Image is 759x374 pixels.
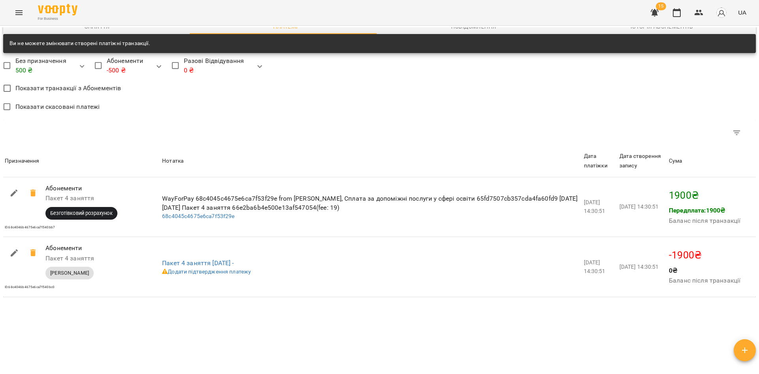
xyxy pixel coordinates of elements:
span: ID: 68c4046b4675e6ca7f540bb7 [5,226,55,229]
img: Voopty Logo [38,4,77,15]
span: [DATE] 14:30:51 [584,259,606,274]
p: 1900 ₴ [669,188,754,203]
button: UA [735,5,750,20]
div: Сума [669,156,682,166]
div: Sort [5,156,40,166]
span: ID: 68c4046b4675e6ca7f540bc0 [5,285,55,289]
span: Безготівковий розрахунок [45,210,117,217]
button: Фільтр [727,123,746,142]
span: Призначення [5,156,159,166]
span: [DATE] 14:30:51 [619,203,659,210]
span: Абонементи [107,56,143,75]
span: 15 [656,2,666,10]
a: Додати підтвердження платежу [162,268,251,275]
span: Разові Відвідування [184,56,244,75]
img: avatar_s.png [716,7,727,18]
div: Table Toolbar [3,120,756,145]
p: -500 ₴ [107,66,143,75]
span: -1900₴ Скасувати транзакцію? [24,243,43,262]
span: Показати скасовані платежі [15,102,100,112]
h6: Пакет 4 заняття [45,253,147,264]
div: Призначення [5,156,40,166]
p: 0 ₴ [184,66,244,75]
span: Без призначення [15,56,66,75]
span: Показати транзакції з Абонементів [15,84,121,93]
span: Нотатка [162,156,580,166]
p: 500 ₴ [15,66,66,75]
a: 68c4045c4675e6ca7f53f29e [162,213,235,219]
p: Передплата: 1900 ₴ [669,206,740,215]
div: Ви не можете змінювати створені платіжні транзакції. [9,36,150,51]
span: [DATE] 14:30:51 [619,264,659,270]
div: Sort [669,156,682,166]
span: For Business [38,16,77,21]
a: Пакет 4 заняття [DATE] - [162,259,234,267]
p: 0 ₴ [669,266,740,275]
span: UA [738,8,746,17]
span: [DATE] 14:30:51 [584,199,606,214]
span: Сума [669,156,754,166]
div: Sort [619,152,666,170]
h6: Пакет 4 заняття [45,193,147,204]
p: Абонементи [45,243,147,253]
span: [PERSON_NAME] [45,270,94,277]
div: Sort [584,152,616,170]
button: Menu [9,3,28,22]
div: Нотатка [162,156,183,166]
p: -1900 ₴ [669,248,754,263]
h6: Баланс після транзакції [669,215,740,226]
p: Абонементи [45,184,147,193]
h6: Баланс після транзакції [669,275,740,286]
span: 1900₴ Скасувати транзакцію? [24,184,43,203]
div: Sort [162,156,183,166]
div: Дата платіжки [584,152,616,170]
div: Дата створення запису [619,152,666,170]
span: WayForPay 68c4045c4675e6ca7f53f29e from [PERSON_NAME], Сплата за допоміжні послуги у сфері освіти... [162,195,578,212]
